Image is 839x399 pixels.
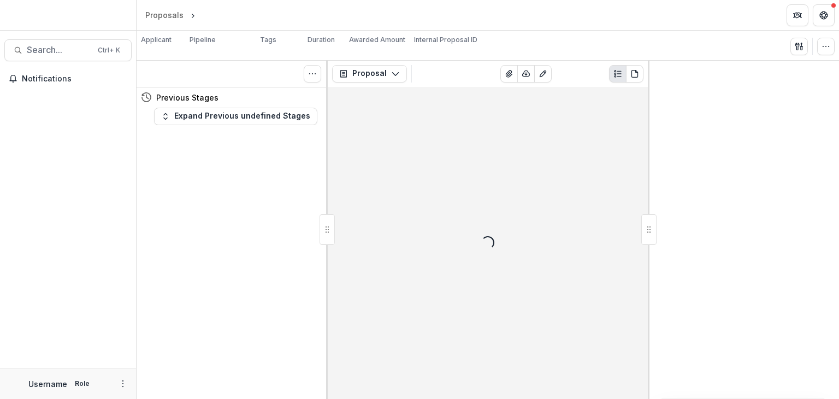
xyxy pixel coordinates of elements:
div: Ctrl + K [96,44,122,56]
button: Expand Previous undefined Stages [154,108,317,125]
p: Internal Proposal ID [414,35,477,45]
button: PDF view [626,65,643,83]
p: Awarded Amount [349,35,405,45]
p: Applicant [141,35,172,45]
p: Role [72,379,93,389]
button: Edit as form [534,65,552,83]
h4: Previous Stages [156,92,218,103]
button: Proposal [332,65,407,83]
button: Toggle View Cancelled Tasks [304,65,321,83]
span: Notifications [22,74,127,84]
button: Notifications [4,70,132,87]
button: View Attached Files [500,65,518,83]
button: More [116,377,129,390]
button: Get Help [813,4,835,26]
nav: breadcrumb [141,7,244,23]
p: Tags [260,35,276,45]
div: Proposals [145,9,184,21]
button: Partners [787,4,808,26]
p: Username [28,378,67,390]
p: Pipeline [190,35,216,45]
a: Proposals [141,7,188,23]
p: Duration [308,35,335,45]
span: Search... [27,45,91,55]
button: Search... [4,39,132,61]
button: Plaintext view [609,65,627,83]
